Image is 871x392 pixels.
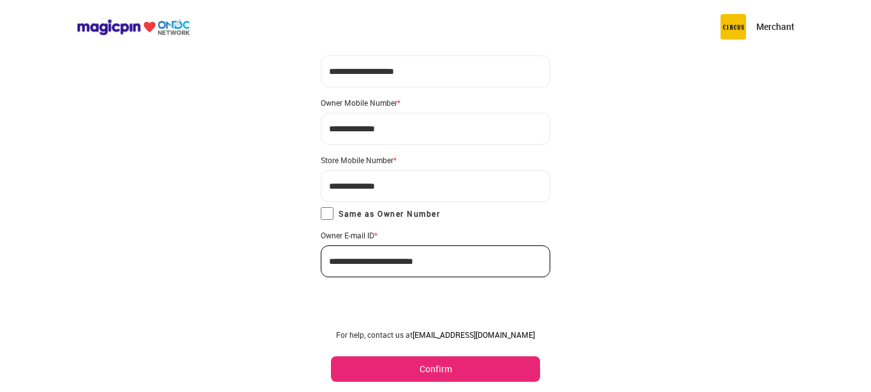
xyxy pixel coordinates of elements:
[331,330,540,340] div: For help, contact us at
[721,14,746,40] img: circus.b677b59b.png
[321,98,550,108] div: Owner Mobile Number
[331,356,540,382] button: Confirm
[756,20,794,33] p: Merchant
[77,18,190,36] img: ondc-logo-new-small.8a59708e.svg
[321,230,550,240] div: Owner E-mail ID
[321,155,550,165] div: Store Mobile Number
[413,330,535,340] a: [EMAIL_ADDRESS][DOMAIN_NAME]
[321,207,440,220] label: Same as Owner Number
[321,207,333,220] input: Same as Owner Number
